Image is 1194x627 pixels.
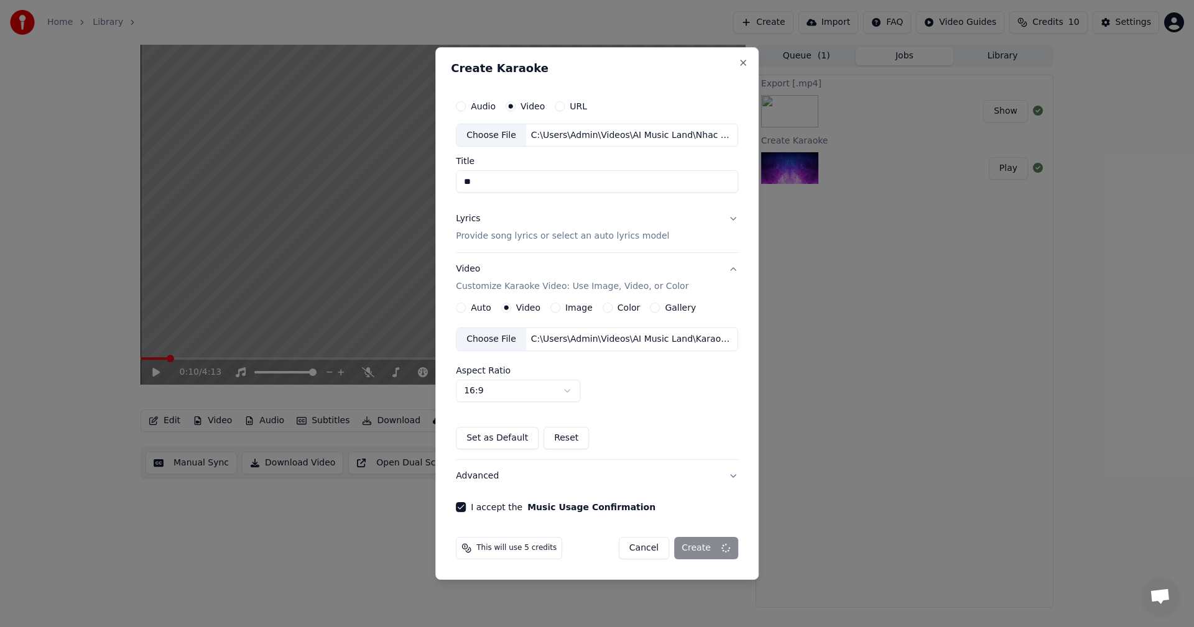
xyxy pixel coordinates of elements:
[476,543,557,553] span: This will use 5 credits
[471,102,496,111] label: Audio
[565,303,593,312] label: Image
[471,503,655,511] label: I accept the
[665,303,696,312] label: Gallery
[526,129,738,142] div: C:\Users\Admin\Videos\AI Music Land\Nhac Viet\Ngay Em Xa Mai\NgayEmXaMai.mp4
[526,333,738,346] div: C:\Users\Admin\Videos\AI Music Land\Karaoke\Ngay Em Xa Mai\NgayEmXaMai-Karaoke.mp4
[544,427,589,449] button: Reset
[456,254,738,303] button: VideoCustomize Karaoke Video: Use Image, Video, or Color
[619,537,669,559] button: Cancel
[451,63,743,74] h2: Create Karaoke
[456,231,669,243] p: Provide song lyrics or select an auto lyrics model
[456,263,688,293] div: Video
[618,303,641,312] label: Color
[456,124,526,147] div: Choose File
[456,427,539,449] button: Set as Default
[570,102,587,111] label: URL
[527,503,655,511] button: I accept the
[521,102,545,111] label: Video
[456,213,480,226] div: Lyrics
[456,460,738,492] button: Advanced
[456,303,738,459] div: VideoCustomize Karaoke Video: Use Image, Video, or Color
[471,303,491,312] label: Auto
[456,366,738,375] label: Aspect Ratio
[456,157,738,166] label: Title
[456,328,526,350] div: Choose File
[456,203,738,253] button: LyricsProvide song lyrics or select an auto lyrics model
[456,280,688,293] p: Customize Karaoke Video: Use Image, Video, or Color
[516,303,540,312] label: Video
